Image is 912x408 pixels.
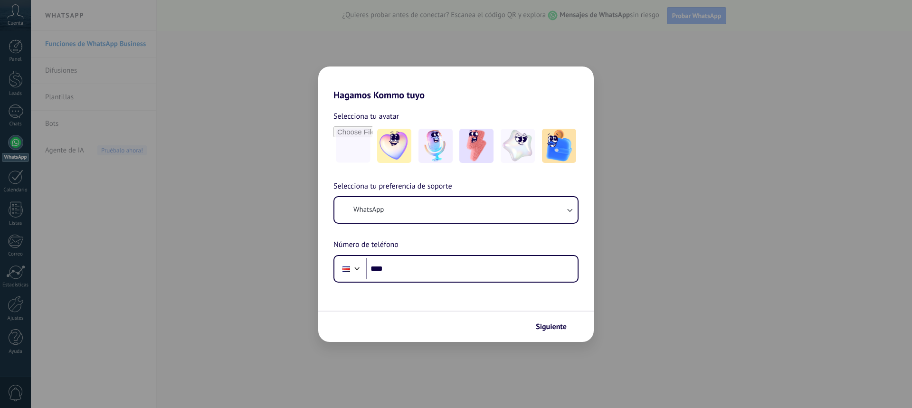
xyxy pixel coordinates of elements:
span: Número de teléfono [333,239,399,251]
span: Selecciona tu preferencia de soporte [333,180,452,193]
button: WhatsApp [334,197,578,223]
div: Costa Rica: + 506 [337,259,355,279]
button: Siguiente [532,319,579,335]
h2: Hagamos Kommo tuyo [318,66,594,101]
img: -1.jpeg [377,129,411,163]
span: Selecciona tu avatar [333,110,399,123]
img: -4.jpeg [501,129,535,163]
img: -3.jpeg [459,129,494,163]
span: WhatsApp [353,205,384,215]
img: -5.jpeg [542,129,576,163]
img: -2.jpeg [418,129,453,163]
span: Siguiente [536,323,567,330]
